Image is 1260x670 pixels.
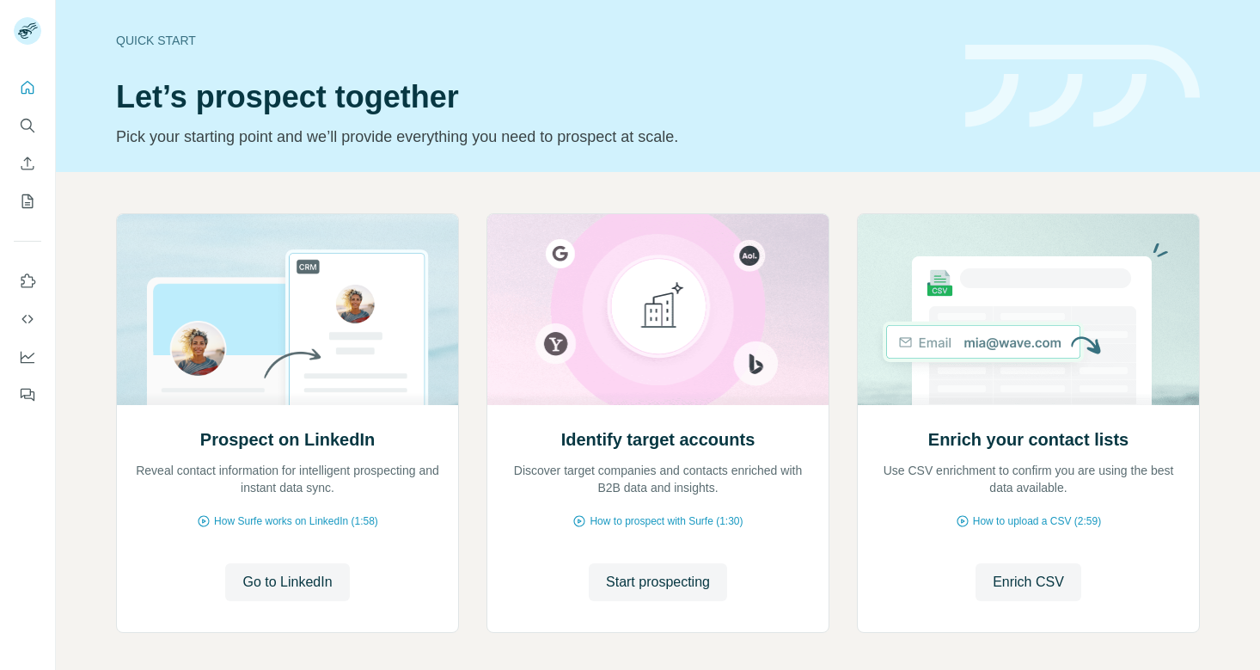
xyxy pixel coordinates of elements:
p: Pick your starting point and we’ll provide everything you need to prospect at scale. [116,125,945,149]
button: Enrich CSV [14,148,41,179]
h2: Identify target accounts [561,427,755,452]
span: How Surfe works on LinkedIn (1:58) [214,513,378,529]
div: Quick start [116,32,945,49]
span: How to upload a CSV (2:59) [973,513,1101,529]
button: Quick start [14,72,41,103]
button: My lists [14,186,41,217]
img: banner [965,45,1200,128]
button: Start prospecting [589,563,727,601]
button: Feedback [14,379,41,410]
h1: Let’s prospect together [116,80,945,114]
p: Reveal contact information for intelligent prospecting and instant data sync. [134,462,441,496]
p: Use CSV enrichment to confirm you are using the best data available. [875,462,1182,496]
button: Enrich CSV [976,563,1081,601]
img: Identify target accounts [486,214,829,405]
span: How to prospect with Surfe (1:30) [590,513,743,529]
span: Enrich CSV [993,572,1064,593]
span: Go to LinkedIn [242,572,332,593]
h2: Enrich your contact lists [928,427,1128,452]
span: Start prospecting [606,572,710,593]
button: Search [14,110,41,141]
button: Use Surfe on LinkedIn [14,266,41,297]
img: Prospect on LinkedIn [116,214,459,405]
p: Discover target companies and contacts enriched with B2B data and insights. [505,462,811,496]
button: Dashboard [14,341,41,372]
button: Go to LinkedIn [225,563,349,601]
h2: Prospect on LinkedIn [200,427,375,452]
button: Use Surfe API [14,304,41,335]
img: Enrich your contact lists [857,214,1200,405]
